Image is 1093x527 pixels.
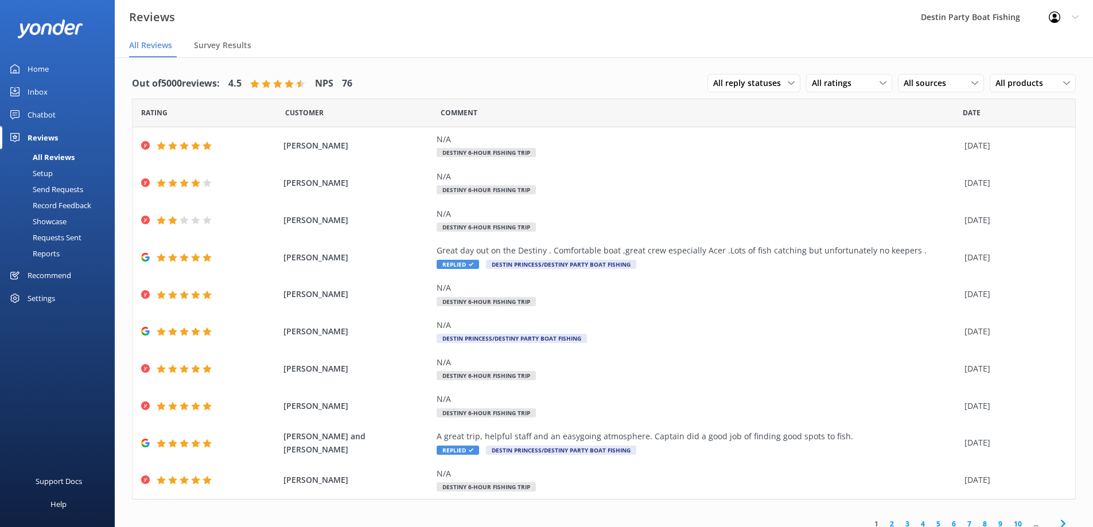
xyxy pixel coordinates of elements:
span: Destiny 6-Hour Fishing Trip [437,185,536,194]
span: [PERSON_NAME] [283,362,431,375]
div: A great trip, helpful staff and an easygoing atmosphere. Captain did a good job of finding good s... [437,430,959,443]
div: Support Docs [36,470,82,493]
span: [PERSON_NAME] [283,214,431,227]
h3: Reviews [129,8,175,26]
span: [PERSON_NAME] [283,474,431,486]
span: Question [441,107,477,118]
a: Record Feedback [7,197,115,213]
div: Send Requests [7,181,83,197]
span: All products [995,77,1050,89]
div: Home [28,57,49,80]
span: [PERSON_NAME] [283,177,431,189]
div: Chatbot [28,103,56,126]
span: Replied [437,260,479,269]
div: [DATE] [964,362,1061,375]
a: Send Requests [7,181,115,197]
span: Replied [437,446,479,455]
a: All Reviews [7,149,115,165]
div: N/A [437,356,959,369]
span: Survey Results [194,40,251,51]
span: Destiny 6-Hour Fishing Trip [437,408,536,417]
div: N/A [437,170,959,183]
span: Destin Princess/Destiny Party Boat Fishing [486,446,636,455]
span: Destiny 6-Hour Fishing Trip [437,148,536,157]
div: [DATE] [964,177,1061,189]
div: N/A [437,467,959,480]
div: [DATE] [964,400,1061,412]
div: [DATE] [964,325,1061,338]
span: Date [285,107,324,118]
a: Requests Sent [7,229,115,245]
h4: 4.5 [228,76,242,91]
div: Inbox [28,80,48,103]
img: yonder-white-logo.png [17,19,83,38]
div: All Reviews [7,149,75,165]
div: [DATE] [964,474,1061,486]
div: Record Feedback [7,197,91,213]
span: [PERSON_NAME] [283,251,431,264]
div: [DATE] [964,139,1061,152]
span: All reply statuses [713,77,788,89]
div: [DATE] [964,214,1061,227]
a: Showcase [7,213,115,229]
span: Date [963,107,981,118]
span: Destiny 6-Hour Fishing Trip [437,222,536,232]
span: Date [141,107,168,118]
a: Reports [7,245,115,261]
span: Destiny 6-Hour Fishing Trip [437,482,536,491]
div: [DATE] [964,288,1061,300]
div: Recommend [28,264,71,287]
h4: 76 [342,76,352,91]
span: [PERSON_NAME] [283,325,431,338]
div: N/A [437,133,959,146]
div: Settings [28,287,55,310]
div: N/A [437,319,959,331]
div: [DATE] [964,251,1061,264]
span: [PERSON_NAME] [283,139,431,152]
span: Destin Princess/Destiny Party Boat Fishing [486,260,636,269]
h4: NPS [315,76,333,91]
div: [DATE] [964,436,1061,449]
a: Setup [7,165,115,181]
div: Help [50,493,67,516]
span: [PERSON_NAME] [283,400,431,412]
span: All Reviews [129,40,172,51]
span: [PERSON_NAME] and [PERSON_NAME] [283,430,431,456]
div: Requests Sent [7,229,81,245]
span: [PERSON_NAME] [283,288,431,300]
div: Reviews [28,126,58,149]
div: Reports [7,245,60,261]
h4: Out of 5000 reviews: [132,76,220,91]
span: Destiny 6-Hour Fishing Trip [437,297,536,306]
span: Destin Princess/Destiny Party Boat Fishing [437,334,587,343]
div: N/A [437,393,959,405]
div: N/A [437,208,959,220]
div: Setup [7,165,53,181]
span: All ratings [812,77,858,89]
div: Showcase [7,213,67,229]
span: All sources [904,77,953,89]
span: Destiny 6-Hour Fishing Trip [437,371,536,380]
div: Great day out on the Destiny . Comfortable boat ,great crew especially Acer .Lots of fish catchin... [437,244,959,257]
div: N/A [437,282,959,294]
